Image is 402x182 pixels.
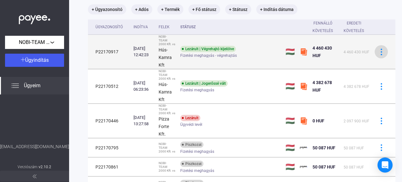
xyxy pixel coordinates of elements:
td: 🇭🇺 [283,35,297,69]
div: NOBI-TEAM 2000 Kft. vs [159,142,175,153]
div: Piszkozat [180,161,204,167]
div: Fennálló követelés [312,19,339,35]
span: 50 087 HUF [344,146,364,150]
img: list.svg [11,82,19,89]
img: more-blue [378,49,385,55]
span: Fizetési meghagyás - végrehajtás [180,52,237,59]
div: Lezárult | Jogerőssé vált [180,80,228,87]
mat-chip: + Fő státusz [188,4,220,14]
span: NOBI-TEAM 2000 Kft. [19,39,50,46]
span: Fizetési meghagyás [180,167,214,174]
span: 2 097 900 HUF [344,119,369,123]
td: 🇭🇺 [283,69,297,104]
td: 🇭🇺 [283,138,297,157]
div: Eredeti követelés [344,19,370,35]
th: Státusz [178,19,283,35]
div: Felek [159,23,175,31]
span: Ügyindítás [25,57,49,63]
span: Ügyvédi levél [180,121,202,128]
td: P22170795 [88,138,131,157]
td: 🇭🇺 [283,104,297,138]
mat-chip: + Ügyazonosító [88,4,126,14]
span: 4 460 430 HUF [344,50,369,54]
span: Ügyeim [24,82,41,89]
button: more-blue [375,141,388,154]
div: [DATE] 06:23:36 [133,80,154,93]
mat-chip: + Státusz [225,4,251,14]
div: Fennálló követelés [312,19,333,35]
span: 0 HUF [312,118,324,123]
img: payee-logo [300,163,307,171]
div: NOBI-TEAM 2000 Kft. vs [159,35,175,46]
img: more-blue [378,83,385,90]
button: more-blue [375,45,388,58]
strong: Pizza Forte Kft. [159,116,169,136]
div: Open Intercom Messenger [378,158,393,173]
button: Ügyindítás [5,54,64,67]
strong: Hús-Kamra Kft [159,82,172,102]
div: Ügyazonosító [95,23,123,31]
span: 4 460 430 HUF [312,45,332,58]
strong: Hús-Kamra Kft [159,47,172,67]
img: plus-white.svg [21,57,25,62]
div: NOBI-TEAM 2000 Kft. vs [159,104,175,115]
mat-chip: + Indítás dátuma [256,4,297,14]
div: Ügyazonosító [95,23,128,31]
button: more-blue [375,160,388,174]
img: szamlazzhu-mini [300,117,307,125]
div: NOBI-TEAM 2000 Kft. vs [159,161,175,173]
span: 50 087 HUF [312,164,335,169]
div: [DATE] 13:27:58 [133,115,154,127]
div: Lezárult [180,115,200,121]
img: payee-logo [300,144,307,152]
div: Indítva [133,23,154,31]
mat-chip: + Termék [157,4,183,14]
div: Lezárult | Végrehajtó kijelölve [180,46,236,52]
button: more-blue [375,114,388,127]
span: Fizetési meghagyás [180,148,214,155]
td: P22170917 [88,35,131,69]
div: Piszkozat [180,142,204,148]
button: NOBI-TEAM 2000 Kft. [5,36,64,49]
span: 4 382 678 HUF [344,84,369,89]
div: Felek [159,23,170,31]
span: 50 087 HUF [344,165,364,169]
img: more-blue [378,144,385,151]
img: white-payee-white-dot.svg [19,12,50,24]
img: more-blue [378,118,385,124]
td: P22170446 [88,104,131,138]
div: [DATE] 12:42:23 [133,45,154,58]
td: 🇭🇺 [283,158,297,176]
span: Fizetési meghagyás [180,86,214,94]
span: 4 382 678 HUF [312,80,332,93]
div: NOBI-TEAM 2000 Kft. vs [159,69,175,81]
div: Indítva [133,23,148,31]
img: szamlazzhu-mini [300,48,307,56]
span: 50 087 HUF [312,145,335,150]
mat-chip: + Adós [131,4,152,14]
div: Eredeti követelés [344,19,364,35]
td: P22170861 [88,158,131,176]
img: arrow-double-left-grey.svg [33,174,36,178]
button: more-blue [375,80,388,93]
strong: v2.10.2 [39,165,52,169]
td: P22170512 [88,69,131,104]
img: szamlazzhu-mini [300,83,307,90]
